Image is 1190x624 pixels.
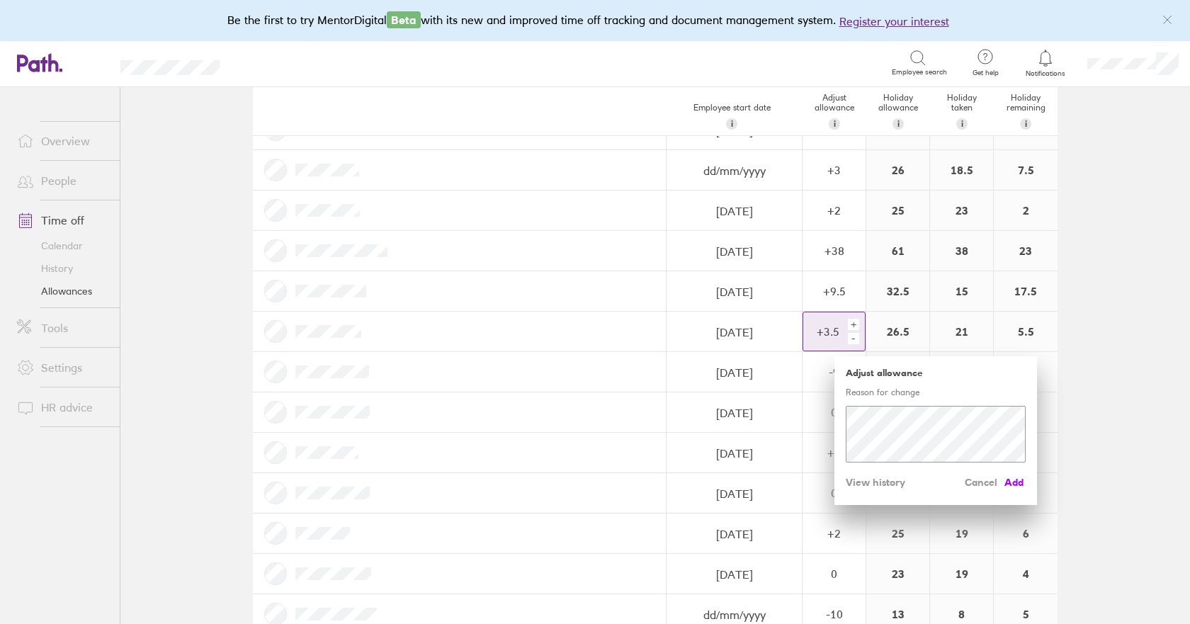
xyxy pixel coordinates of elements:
[892,68,947,76] span: Employee search
[866,231,929,271] div: 61
[731,118,733,130] span: i
[834,118,836,130] span: i
[1025,118,1027,130] span: i
[994,271,1058,311] div: 17.5
[6,206,120,234] a: Time off
[6,127,120,155] a: Overview
[6,393,120,421] a: HR advice
[994,231,1058,271] div: 23
[994,514,1058,553] div: 6
[848,333,859,344] div: -
[866,312,929,351] div: 26.5
[803,164,865,176] div: + 3
[667,151,801,191] input: dd/mm/yyyy
[1023,69,1069,78] span: Notifications
[803,285,865,297] div: + 9.5
[667,312,801,352] input: dd/mm/yyyy
[930,271,993,311] div: 15
[994,312,1058,351] div: 5.5
[6,257,120,280] a: History
[866,150,929,190] div: 26
[866,554,929,594] div: 23
[930,191,993,230] div: 23
[994,87,1058,135] div: Holiday remaining
[803,123,865,136] div: + 14
[846,387,1026,397] p: Reason for change
[803,487,865,499] div: 0
[803,527,865,540] div: + 2
[866,271,929,311] div: 32.5
[994,191,1058,230] div: 2
[667,272,801,312] input: dd/mm/yyyy
[667,433,801,473] input: dd/mm/yyyy
[930,87,994,135] div: Holiday taken
[667,353,801,392] input: dd/mm/yyyy
[994,150,1058,190] div: 7.5
[997,471,1026,494] button: Add
[387,11,421,28] span: Beta
[667,393,801,433] input: dd/mm/yyyy
[667,474,801,514] input: dd/mm/yyyy
[661,97,803,135] div: Employee start date
[803,204,865,217] div: + 2
[258,56,294,69] div: Search
[803,87,866,135] div: Adjust allowance
[1023,48,1069,78] a: Notifications
[667,232,801,271] input: dd/mm/yyyy
[6,280,120,302] a: Allowances
[965,471,997,494] button: Cancel
[803,325,845,338] div: + 3.5
[839,13,949,30] button: Register your interest
[930,231,993,271] div: 38
[866,514,929,553] div: 25
[667,514,801,554] input: dd/mm/yyyy
[6,166,120,195] a: People
[803,244,865,257] div: + 38
[803,406,865,419] div: 0
[930,554,993,594] div: 19
[848,319,859,330] div: +
[866,87,930,135] div: Holiday allowance
[930,514,993,553] div: 19
[6,353,120,382] a: Settings
[803,567,865,580] div: 0
[803,608,865,620] div: -10
[930,150,993,190] div: 18.5
[6,234,120,257] a: Calendar
[963,69,1009,77] span: Get help
[846,471,905,494] button: View history
[6,314,120,342] a: Tools
[803,446,865,459] div: + 3
[866,191,929,230] div: 25
[667,555,801,594] input: dd/mm/yyyy
[227,11,963,30] div: Be the first to try MentorDigital with its new and improved time off tracking and document manage...
[667,191,801,231] input: dd/mm/yyyy
[803,365,865,378] div: -9
[994,554,1058,594] div: 4
[846,368,1026,378] h5: Adjust allowance
[897,118,900,130] span: i
[930,312,993,351] div: 21
[961,118,963,130] span: i
[1003,471,1026,494] span: Add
